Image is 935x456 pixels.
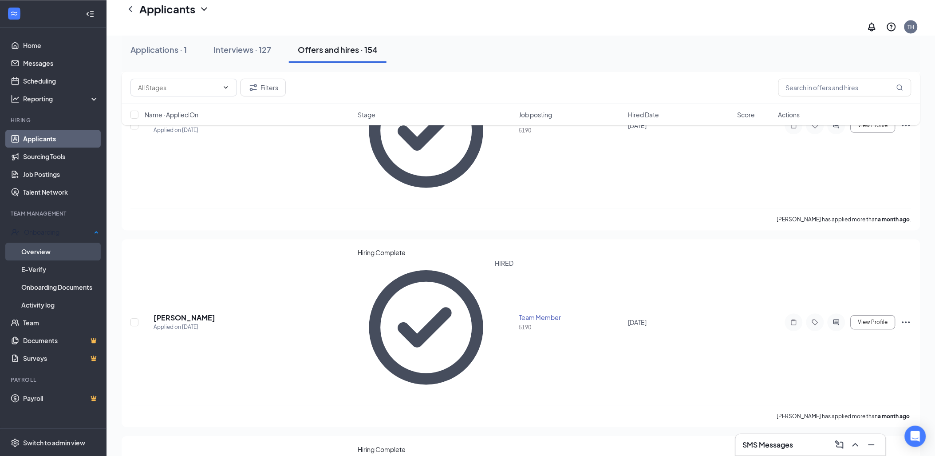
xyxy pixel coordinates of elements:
[145,110,198,119] span: Name · Applied On
[858,319,888,325] span: View Profile
[23,314,99,332] a: Team
[154,313,215,323] h5: [PERSON_NAME]
[199,4,209,14] svg: ChevronDown
[878,216,910,223] b: a month ago
[21,260,99,278] a: E-Verify
[125,4,136,14] svg: ChevronLeft
[11,94,20,103] svg: Analysis
[519,324,623,331] div: 5190
[21,278,99,296] a: Onboarding Documents
[248,82,259,93] svg: Filter
[130,44,187,55] div: Applications · 1
[23,349,99,367] a: SurveysCrown
[358,248,513,257] div: Hiring Complete
[11,438,20,447] svg: Settings
[222,84,229,91] svg: ChevronDown
[24,228,91,236] div: Onboarding
[628,110,659,119] span: Hired Date
[23,148,99,165] a: Sourcing Tools
[23,36,99,54] a: Home
[851,315,896,329] button: View Profile
[298,44,378,55] div: Offers and hires · 154
[777,216,911,223] p: [PERSON_NAME] has applied more than .
[11,376,97,384] div: Payroll
[11,210,97,217] div: Team Management
[21,296,99,314] a: Activity log
[908,23,915,31] div: TH
[896,84,903,91] svg: MagnifyingGlass
[23,72,99,90] a: Scheduling
[241,79,286,96] button: Filter Filters
[850,440,861,450] svg: ChevronUp
[743,440,793,450] h3: SMS Messages
[777,412,911,420] p: [PERSON_NAME] has applied more than .
[23,54,99,72] a: Messages
[23,438,85,447] div: Switch to admin view
[848,438,863,452] button: ChevronUp
[778,110,800,119] span: Actions
[213,44,271,55] div: Interviews · 127
[23,165,99,183] a: Job Postings
[832,438,847,452] button: ComposeMessage
[878,413,910,420] b: a month ago
[23,94,99,103] div: Reporting
[519,110,552,119] span: Job posting
[810,319,821,326] svg: Tag
[867,21,877,32] svg: Notifications
[905,426,926,447] div: Open Intercom Messenger
[11,228,20,236] svg: UserCheck
[789,319,799,326] svg: Note
[778,79,911,96] input: Search in offers and hires
[23,183,99,201] a: Talent Network
[21,243,99,260] a: Overview
[834,440,845,450] svg: ComposeMessage
[154,323,215,332] div: Applied on [DATE]
[11,116,97,124] div: Hiring
[628,318,647,326] span: [DATE]
[23,130,99,148] a: Applicants
[358,110,375,119] span: Stage
[86,9,95,18] svg: Collapse
[738,110,755,119] span: Score
[10,9,19,18] svg: WorkstreamLogo
[23,332,99,349] a: DocumentsCrown
[139,1,195,16] h1: Applicants
[358,445,513,454] div: Hiring Complete
[138,83,219,92] input: All Stages
[831,319,842,326] svg: ActiveChat
[886,21,897,32] svg: QuestionInfo
[864,438,879,452] button: Minimize
[519,313,623,322] div: Team Member
[495,259,513,396] div: HIRED
[866,440,877,450] svg: Minimize
[358,259,495,396] svg: CheckmarkCircle
[901,317,911,328] svg: Ellipses
[23,389,99,407] a: PayrollCrown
